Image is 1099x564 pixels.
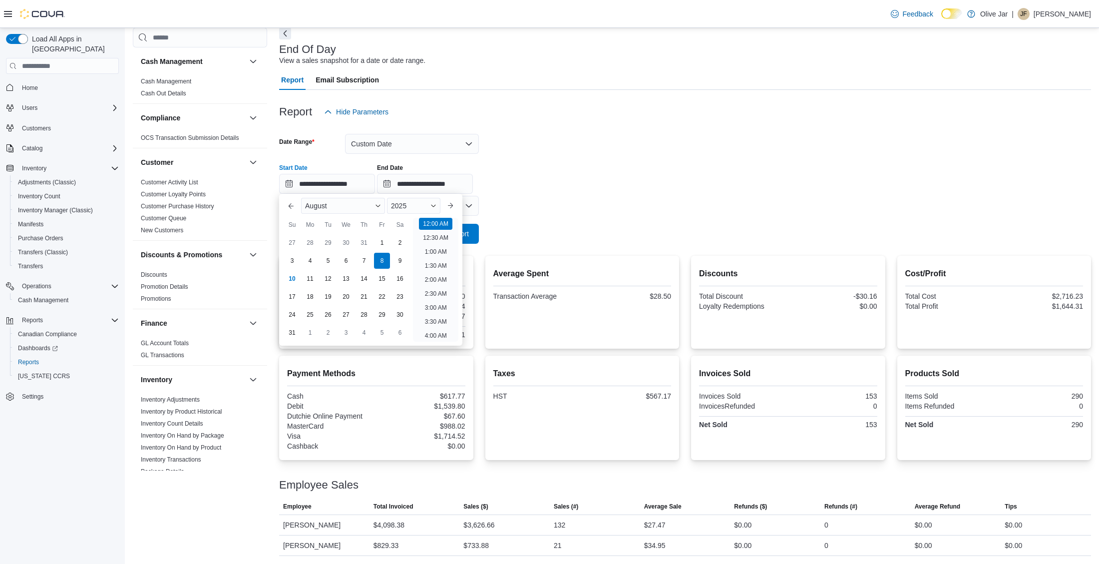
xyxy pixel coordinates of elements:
[284,325,300,341] div: day-31
[356,235,372,251] div: day-31
[345,134,479,154] button: Custom Date
[14,294,119,306] span: Cash Management
[10,293,123,307] button: Cash Management
[699,368,877,380] h2: Invoices Sold
[284,235,300,251] div: day-27
[287,368,465,380] h2: Payment Methods
[644,519,666,531] div: $27.47
[338,253,354,269] div: day-6
[392,253,408,269] div: day-9
[320,325,336,341] div: day-2
[493,292,580,300] div: Transaction Average
[141,157,245,167] button: Customer
[141,56,203,66] h3: Cash Management
[421,330,451,342] li: 4:00 AM
[14,370,74,382] a: [US_STATE] CCRS
[10,217,123,231] button: Manifests
[22,393,43,401] span: Settings
[374,289,390,305] div: day-22
[373,503,413,511] span: Total Invoiced
[2,313,123,327] button: Reports
[1034,8,1091,20] p: [PERSON_NAME]
[279,43,336,55] h3: End Of Day
[356,271,372,287] div: day-14
[141,340,189,347] a: GL Account Totals
[141,456,201,464] span: Inventory Transactions
[18,330,77,338] span: Canadian Compliance
[10,189,123,203] button: Inventory Count
[141,420,203,428] span: Inventory Count Details
[141,271,167,278] a: Discounts
[141,214,186,222] span: Customer Queue
[141,432,224,439] a: Inventory On Hand by Package
[141,157,173,167] h3: Customer
[302,235,318,251] div: day-28
[387,198,440,214] div: Button. Open the year selector. 2025 is currently selected.
[463,503,488,511] span: Sales ($)
[14,190,64,202] a: Inventory Count
[141,283,188,291] span: Promotion Details
[392,235,408,251] div: day-2
[141,250,245,260] button: Discounts & Promotions
[141,468,184,475] a: Package Details
[284,253,300,269] div: day-3
[14,246,72,258] a: Transfers (Classic)
[141,190,206,198] span: Customer Loyalty Points
[141,396,200,404] span: Inventory Adjustments
[141,134,239,141] a: OCS Transaction Submission Details
[247,55,259,67] button: Cash Management
[287,412,374,420] div: Dutchie Online Payment
[141,283,188,290] a: Promotion Details
[287,402,374,410] div: Debit
[18,192,60,200] span: Inventory Count
[790,402,877,410] div: 0
[320,217,336,233] div: Tu
[10,175,123,189] button: Adjustments (Classic)
[373,519,404,531] div: $4,098.38
[18,162,50,174] button: Inventory
[18,142,119,154] span: Catalog
[279,164,308,172] label: Start Date
[320,271,336,287] div: day-12
[356,325,372,341] div: day-4
[2,161,123,175] button: Inventory
[356,289,372,305] div: day-21
[18,206,93,214] span: Inventory Manager (Classic)
[279,27,291,39] button: Next
[133,132,267,148] div: Compliance
[392,325,408,341] div: day-6
[356,307,372,323] div: day-28
[279,55,425,66] div: View a sales snapshot for a date or date range.
[133,75,267,103] div: Cash Management
[141,375,172,385] h3: Inventory
[287,432,374,440] div: Visa
[18,81,119,93] span: Home
[18,391,47,403] a: Settings
[18,122,55,134] a: Customers
[905,302,992,310] div: Total Profit
[421,288,451,300] li: 2:30 AM
[283,234,409,342] div: August, 2025
[14,204,97,216] a: Inventory Manager (Classic)
[141,456,201,463] a: Inventory Transactions
[141,318,245,328] button: Finance
[141,295,171,303] span: Promotions
[378,442,465,450] div: $0.00
[377,174,473,194] input: Press the down key to open a popover containing a calendar.
[2,101,123,115] button: Users
[279,515,369,535] div: [PERSON_NAME]
[279,138,315,146] label: Date Range
[14,176,80,188] a: Adjustments (Classic)
[10,355,123,369] button: Reports
[18,162,119,174] span: Inventory
[281,70,304,90] span: Report
[20,9,65,19] img: Cova
[996,292,1083,300] div: $2,716.23
[18,358,39,366] span: Reports
[442,198,458,214] button: Next month
[133,337,267,365] div: Finance
[302,271,318,287] div: day-11
[378,392,465,400] div: $617.77
[996,402,1083,410] div: 0
[18,178,76,186] span: Adjustments (Classic)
